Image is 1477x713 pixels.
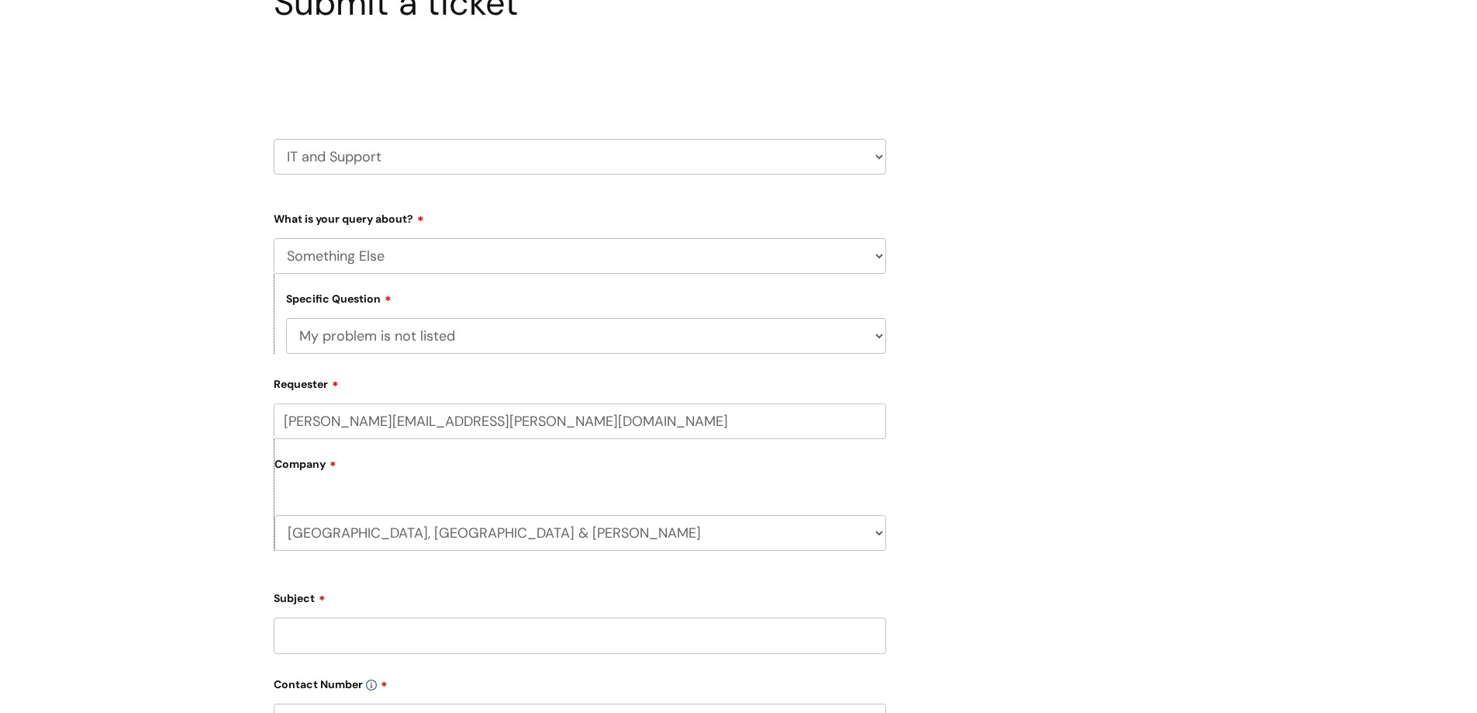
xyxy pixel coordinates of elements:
[274,60,886,88] h2: Select issue type
[274,207,886,226] label: What is your query about?
[274,403,886,439] input: Email
[274,587,886,605] label: Subject
[274,452,886,487] label: Company
[286,290,392,306] label: Specific Question
[274,372,886,391] label: Requester
[366,680,377,691] img: info-icon.svg
[274,673,886,691] label: Contact Number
